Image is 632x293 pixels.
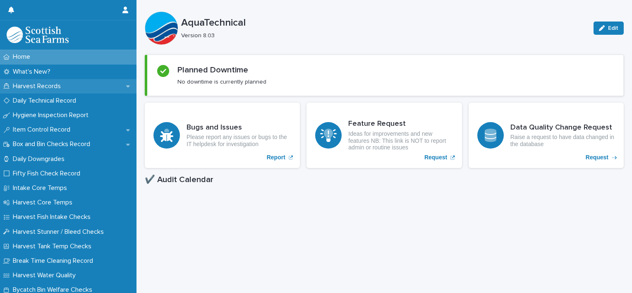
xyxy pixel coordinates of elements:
[10,199,79,207] p: Harvest Core Temps
[10,53,37,61] p: Home
[510,134,615,148] p: Raise a request to have data changed in the database
[469,103,624,168] a: Request
[510,123,615,132] h3: Data Quality Change Request
[10,82,67,90] p: Harvest Records
[348,120,453,129] h3: Feature Request
[10,271,82,279] p: Harvest Water Quality
[424,154,447,161] p: Request
[181,17,587,29] p: AquaTechnical
[10,111,95,119] p: Hygiene Inspection Report
[10,97,83,105] p: Daily Technical Record
[10,68,57,76] p: What's New?
[306,103,462,168] a: Request
[594,22,624,35] button: Edit
[608,25,618,31] span: Edit
[10,126,77,134] p: Item Control Record
[187,134,291,148] p: Please report any issues or bugs to the IT helpdesk for investigation
[267,154,285,161] p: Report
[7,26,69,43] img: mMrefqRFQpe26GRNOUkG
[10,155,71,163] p: Daily Downgrades
[177,78,266,86] p: No downtime is currently planned
[10,140,97,148] p: Box and Bin Checks Record
[145,175,624,185] h1: ✔️ Audit Calendar
[10,213,97,221] p: Harvest Fish Intake Checks
[348,130,453,151] p: Ideas for improvements and new features NB: This link is NOT to report admin or routine issues
[177,65,248,75] h2: Planned Downtime
[10,184,74,192] p: Intake Core Temps
[10,170,87,178] p: Fifty Fish Check Record
[10,228,110,236] p: Harvest Stunner / Bleed Checks
[10,243,98,250] p: Harvest Tank Temp Checks
[181,32,584,39] p: Version 8.03
[10,257,100,265] p: Break Time Cleaning Record
[145,103,300,168] a: Report
[586,154,608,161] p: Request
[187,123,291,132] h3: Bugs and Issues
